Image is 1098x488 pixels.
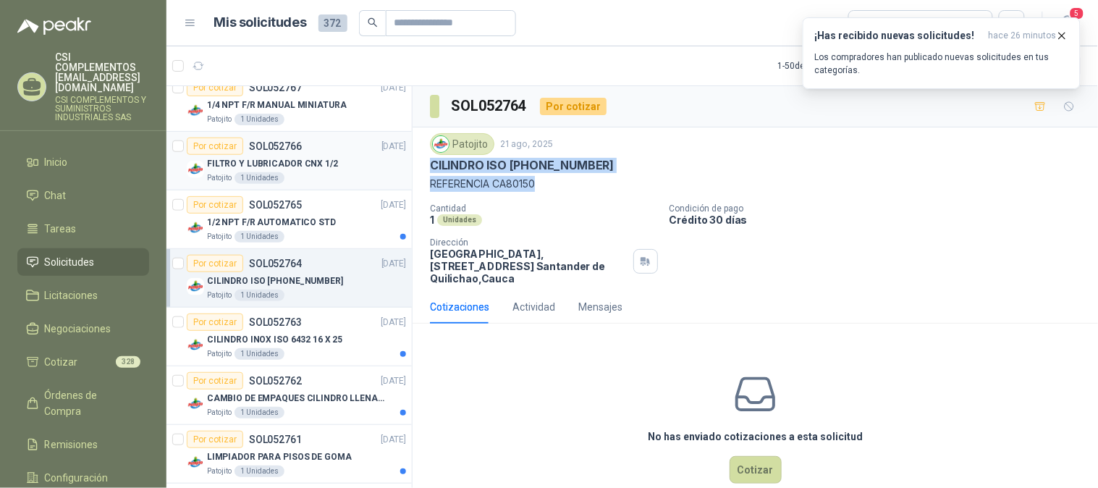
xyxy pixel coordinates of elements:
[249,317,302,327] p: SOL052763
[235,114,284,125] div: 1 Unidades
[858,15,888,31] div: Todas
[381,198,406,212] p: [DATE]
[17,248,149,276] a: Solicitudes
[17,315,149,342] a: Negociaciones
[45,188,67,203] span: Chat
[207,333,342,347] p: CILINDRO INOX ISO 6432 16 X 25
[670,214,1092,226] p: Crédito 30 días
[55,96,149,122] p: CSI COMPLEMENTOS Y SUMINISTROS INDUSTRIALES SAS
[187,372,243,390] div: Por cotizar
[116,356,140,368] span: 328
[235,290,284,301] div: 1 Unidades
[430,214,434,226] p: 1
[17,382,149,425] a: Órdenes de Compra
[235,407,284,418] div: 1 Unidades
[249,434,302,445] p: SOL052761
[17,431,149,458] a: Remisiones
[249,376,302,386] p: SOL052762
[207,348,232,360] p: Patojito
[318,14,347,32] span: 372
[437,214,482,226] div: Unidades
[381,316,406,329] p: [DATE]
[815,30,983,42] h3: ¡Has recibido nuevas solicitudes!
[1069,7,1085,20] span: 5
[207,231,232,243] p: Patojito
[207,290,232,301] p: Patojito
[1055,10,1081,36] button: 5
[235,466,284,477] div: 1 Unidades
[187,161,204,178] img: Company Logo
[207,407,232,418] p: Patojito
[207,466,232,477] p: Patojito
[187,79,243,96] div: Por cotizar
[207,450,352,464] p: LIMPIADOR PARA PISOS DE GOMA
[45,287,98,303] span: Licitaciones
[430,133,494,155] div: Patojito
[45,470,109,486] span: Configuración
[235,231,284,243] div: 1 Unidades
[207,392,387,405] p: CAMBIO DE EMPAQUES CILINDRO LLENADORA MANUALNUAL
[430,237,628,248] p: Dirección
[989,30,1057,42] span: hace 26 minutos
[45,387,135,419] span: Órdenes de Compra
[166,190,412,249] a: Por cotizarSOL052765[DATE] Company Logo1/2 NPT F/R AUTOMATICO STDPatojito1 Unidades
[803,17,1081,89] button: ¡Has recibido nuevas solicitudes!hace 26 minutos Los compradores han publicado nuevas solicitudes...
[578,299,622,315] div: Mensajes
[540,98,607,115] div: Por cotizar
[17,348,149,376] a: Cotizar328
[45,354,78,370] span: Cotizar
[166,425,412,484] a: Por cotizarSOL052761[DATE] Company LogoLIMPIADOR PARA PISOS DE GOMAPatojito1 Unidades
[187,219,204,237] img: Company Logo
[187,314,243,331] div: Por cotizar
[187,431,243,448] div: Por cotizar
[207,274,343,288] p: CILINDRO ISO [PHONE_NUMBER]
[207,114,232,125] p: Patojito
[166,132,412,190] a: Por cotizarSOL052766[DATE] Company LogoFILTRO Y LUBRICADOR CNX 1/2Patojito1 Unidades
[187,454,204,471] img: Company Logo
[17,182,149,209] a: Chat
[45,254,95,270] span: Solicitudes
[430,248,628,285] p: [GEOGRAPHIC_DATA], [STREET_ADDRESS] Santander de Quilichao , Cauca
[45,321,111,337] span: Negociaciones
[430,158,614,173] p: CILINDRO ISO [PHONE_NUMBER]
[187,278,204,295] img: Company Logo
[381,81,406,95] p: [DATE]
[187,255,243,272] div: Por cotizar
[187,337,204,354] img: Company Logo
[433,136,449,152] img: Company Logo
[249,200,302,210] p: SOL052765
[17,215,149,243] a: Tareas
[500,138,553,151] p: 21 ago, 2025
[187,102,204,119] img: Company Logo
[214,12,307,33] h1: Mis solicitudes
[166,73,412,132] a: Por cotizarSOL052767[DATE] Company Logo1/4 NPT F/R MANUAL MINIATURAPatojito1 Unidades
[648,429,863,445] h3: No has enviado cotizaciones a esta solicitud
[187,196,243,214] div: Por cotizar
[249,83,302,93] p: SOL052767
[430,299,489,315] div: Cotizaciones
[166,366,412,425] a: Por cotizarSOL052762[DATE] Company LogoCAMBIO DE EMPAQUES CILINDRO LLENADORA MANUALNUALPatojito1 ...
[381,140,406,153] p: [DATE]
[17,282,149,309] a: Licitaciones
[166,249,412,308] a: Por cotizarSOL052764[DATE] Company LogoCILINDRO ISO [PHONE_NUMBER]Patojito1 Unidades
[381,374,406,388] p: [DATE]
[187,395,204,413] img: Company Logo
[45,437,98,453] span: Remisiones
[368,17,378,28] span: search
[249,258,302,269] p: SOL052764
[45,221,77,237] span: Tareas
[207,157,338,171] p: FILTRO Y LUBRICADOR CNX 1/2
[235,348,284,360] div: 1 Unidades
[381,433,406,447] p: [DATE]
[451,95,528,117] h3: SOL052764
[166,308,412,366] a: Por cotizarSOL052763[DATE] Company LogoCILINDRO INOX ISO 6432 16 X 25Patojito1 Unidades
[670,203,1092,214] p: Condición de pago
[17,17,91,35] img: Logo peakr
[187,138,243,155] div: Por cotizar
[430,176,1081,192] p: REFERENCIA CA80150
[235,172,284,184] div: 1 Unidades
[45,154,68,170] span: Inicio
[207,216,336,230] p: 1/2 NPT F/R AUTOMATICO STD
[430,203,658,214] p: Cantidad
[730,456,782,484] button: Cotizar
